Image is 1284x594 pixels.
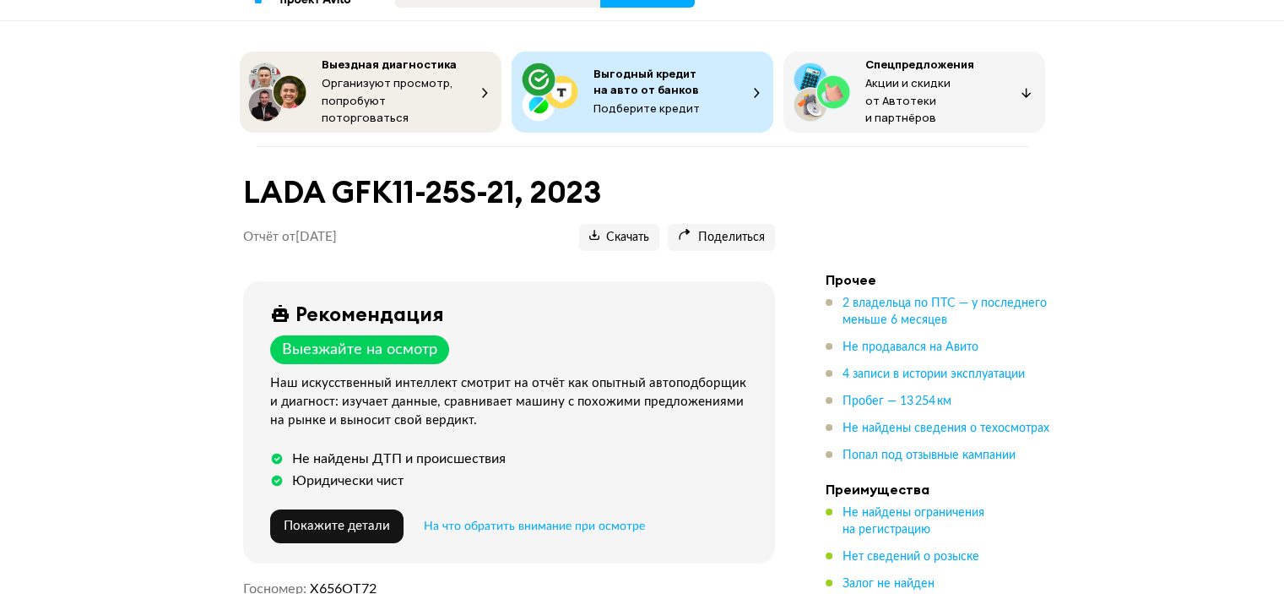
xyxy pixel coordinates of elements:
[668,224,775,251] button: Поделиться
[243,229,337,246] p: Отчёт от [DATE]
[593,101,700,116] span: Подберите кредит
[589,230,649,246] span: Скачать
[865,75,951,125] span: Акции и скидки от Автотеки и партнёров
[678,230,765,246] span: Поделиться
[842,368,1025,380] span: 4 записи в истории эксплуатации
[295,302,444,325] div: Рекомендация
[512,52,773,133] button: Выгодный кредит на авто от банковПодберите кредит
[270,374,755,430] div: Наш искусственный интеллект смотрит на отчёт как опытный автоподборщик и диагност: изучает данные...
[292,450,506,467] div: Не найдены ДТП и происшествия
[322,75,453,125] span: Организуют просмотр, попробуют поторговаться
[282,341,437,359] div: Выезжайте на осмотр
[270,510,404,543] button: Покажите детали
[783,52,1045,133] button: СпецпредложенияАкции и скидки от Автотеки и партнёров
[826,271,1062,288] h4: Прочее
[842,422,1049,434] span: Не найдены сведения о техосмотрах
[842,395,951,407] span: Пробег — 13 254 км
[240,52,501,133] button: Выездная диагностикаОрганизуют просмотр, попробуют поторговаться
[292,472,404,489] div: Юридически чист
[579,224,659,251] button: Скачать
[865,57,974,72] span: Спецпредложения
[842,507,984,536] span: Не найдены ограничения на регистрацию
[842,341,978,353] span: Не продавался на Авито
[842,297,1047,326] span: 2 владельца по ПТС — у последнего меньше 6 месяцев
[424,520,645,532] span: На что обратить внимание при осмотре
[842,578,935,590] span: Залог не найден
[243,174,775,210] h1: LADA GFK11-25S-21, 2023
[593,66,699,97] span: Выгодный кредит на авто от банков
[842,450,1016,461] span: Попал под отзывные кампании
[826,481,1062,498] h4: Преимущества
[284,520,390,532] span: Покажите детали
[842,551,979,563] span: Нет сведений о розыске
[322,57,457,72] span: Выездная диагностика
